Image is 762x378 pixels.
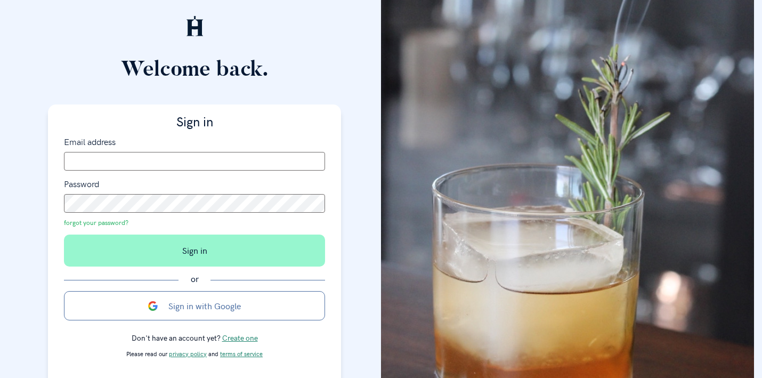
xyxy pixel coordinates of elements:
[220,350,263,358] a: terms of service
[64,171,325,194] label: Password
[183,16,206,39] svg: logo
[64,112,325,128] h2: Sign in
[64,128,325,152] label: Email address
[121,55,269,83] h1: Welcome back.
[64,350,325,358] p: Please read our and
[222,333,258,343] a: Create one
[64,215,325,227] a: forgot your password?
[148,301,158,311] svg: google
[179,274,210,284] p: or
[169,350,207,358] a: privacy policy
[64,235,325,267] button: Sign in
[64,291,325,320] button: Sign in with Google
[64,333,325,343] p: Don't have an account yet?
